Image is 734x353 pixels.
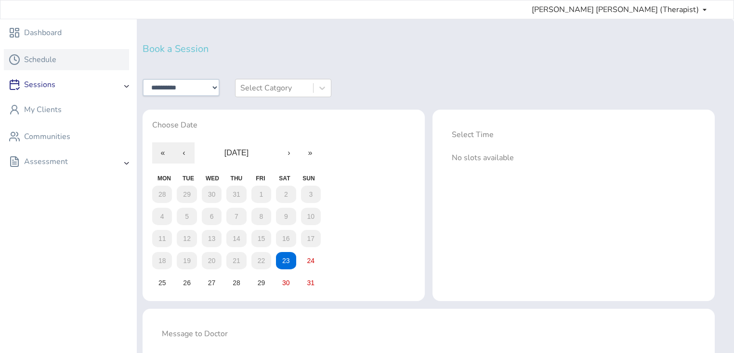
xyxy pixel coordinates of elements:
[231,175,243,182] abbr: Thursday
[235,213,238,220] abbr: 7 August 2025
[24,104,62,115] div: My Clients
[183,235,191,242] abbr: 12 August 2025
[452,129,695,140] div: Select Time
[208,279,216,287] abbr: 27 August 2025
[307,213,315,220] abbr: 10 August 2025
[233,235,240,242] abbr: 14 August 2025
[307,279,315,287] abbr: 31 August 2025
[233,190,240,198] abbr: 31 July 2025
[282,279,290,287] abbr: 30 August 2025
[158,257,166,265] abbr: 18 August 2025
[307,257,315,265] abbr: 24 August 2025
[195,142,278,164] button: [DATE]
[226,252,246,269] button: 21 August 2025
[301,208,321,225] button: 10 August 2025
[157,175,171,182] abbr: Monday
[158,190,166,198] abbr: 28 July 2025
[177,230,197,247] button: 12 August 2025
[202,252,222,269] button: 20 August 2025
[251,208,271,225] button: 8 August 2025
[183,279,191,287] abbr: 26 August 2025
[276,252,296,269] button: 23 August 2025
[256,175,265,182] abbr: Friday
[251,230,271,247] button: 15 August 2025
[284,190,288,198] abbr: 2 August 2025
[24,131,70,142] div: Communities
[258,257,265,265] abbr: 22 August 2025
[301,186,321,203] button: 3 August 2025
[233,279,240,287] abbr: 28 August 2025
[124,85,130,88] img: angle-right.svg
[208,235,216,242] abbr: 13 August 2025
[152,230,172,247] button: 11 August 2025
[177,274,197,291] button: 26 August 2025
[160,213,164,220] abbr: 4 August 2025
[309,190,313,198] abbr: 3 August 2025
[177,252,197,269] button: 19 August 2025
[251,252,271,269] button: 22 August 2025
[302,175,315,182] abbr: Sunday
[202,274,222,291] button: 27 August 2025
[282,235,290,242] abbr: 16 August 2025
[276,208,296,225] button: 9 August 2025
[9,80,55,89] div: Sessions
[276,230,296,247] button: 16 August 2025
[177,208,197,225] button: 5 August 2025
[282,257,290,265] abbr: 23 August 2025
[206,175,219,182] abbr: Wednesday
[152,186,172,203] button: 28 July 2025
[152,252,172,269] button: 18 August 2025
[307,235,315,242] abbr: 17 August 2025
[452,152,514,164] span: No slots available
[158,235,166,242] abbr: 11 August 2025
[276,186,296,203] button: 2 August 2025
[260,213,263,220] abbr: 8 August 2025
[183,257,191,265] abbr: 19 August 2025
[532,4,699,15] span: [PERSON_NAME] [PERSON_NAME] (Therapist)
[208,257,216,265] abbr: 20 August 2025
[202,186,222,203] button: 30 July 2025
[173,142,195,164] button: ‹
[202,230,222,247] button: 13 August 2025
[284,213,288,220] abbr: 9 August 2025
[210,213,214,220] abbr: 6 August 2025
[278,142,300,164] button: ›
[124,162,130,165] img: angle-right.svg
[226,186,246,203] button: 31 July 2025
[24,27,62,38] div: Dashboard
[177,186,197,203] button: 29 July 2025
[251,186,271,203] button: 1 August 2025
[24,54,56,65] div: Schedule
[152,274,172,291] button: 25 August 2025
[183,175,194,182] abbr: Tuesday
[301,274,321,291] button: 31 August 2025
[162,328,228,340] div: Message to Doctor
[251,274,271,291] button: 29 August 2025
[258,279,265,287] abbr: 29 August 2025
[301,252,321,269] button: 24 August 2025
[300,142,321,164] button: »
[202,208,222,225] button: 6 August 2025
[224,149,249,157] span: [DATE]
[158,279,166,287] abbr: 25 August 2025
[152,119,415,131] div: Choose Date
[226,274,246,291] button: 28 August 2025
[152,142,173,164] button: «
[260,190,263,198] abbr: 1 August 2025
[183,190,191,198] abbr: 29 July 2025
[301,230,321,247] button: 17 August 2025
[279,175,290,182] abbr: Saturday
[152,208,172,225] button: 4 August 2025
[208,190,216,198] abbr: 30 July 2025
[276,274,296,291] button: 30 August 2025
[226,208,246,225] button: 7 August 2025
[258,235,265,242] abbr: 15 August 2025
[233,257,240,265] abbr: 21 August 2025
[226,230,246,247] button: 14 August 2025
[9,157,68,166] div: Assessment
[185,213,189,220] abbr: 5 August 2025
